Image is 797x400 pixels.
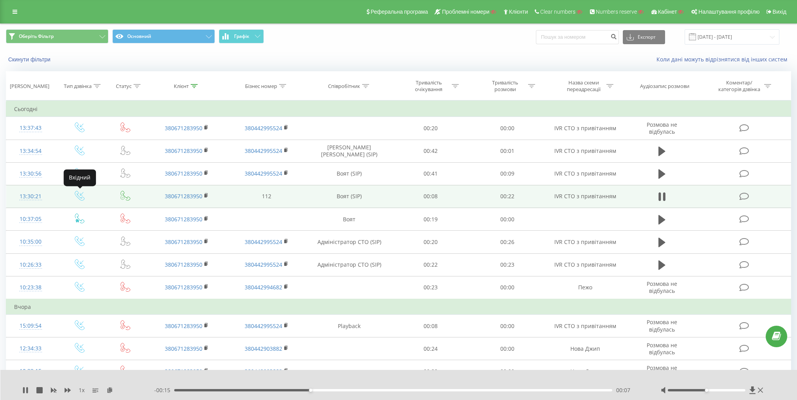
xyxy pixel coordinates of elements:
td: 00:24 [392,337,469,360]
span: Графік [234,34,249,39]
td: 00:19 [392,208,469,231]
button: Основний [112,29,215,43]
div: Співробітник [328,83,360,90]
span: Вихід [773,9,786,15]
div: 13:37:43 [14,120,47,136]
div: 12:33:15 [14,364,47,379]
td: Вчора [6,299,791,315]
a: 380671283950 [165,215,202,223]
td: Нова Джип [546,337,626,360]
div: Accessibility label [309,389,312,392]
a: 380671283950 [165,345,202,352]
a: 380671283950 [165,170,202,177]
div: 10:26:33 [14,257,47,273]
a: 380442995524 [245,238,282,246]
a: 380671283950 [165,322,202,330]
span: Клієнти [509,9,528,15]
div: Аудіозапис розмови [640,83,689,90]
div: 13:34:54 [14,143,47,159]
td: IVR СТО з привітанням [546,315,626,337]
td: Пежо [546,276,626,299]
span: Оберіть Фільтр [19,33,54,39]
span: Розмова не відбулась [647,318,677,333]
a: 380442995524 [245,170,282,177]
td: 00:00 [469,337,546,360]
a: 380671283950 [165,261,202,268]
span: Проблемні номери [442,9,489,15]
td: 00:20 [392,117,469,140]
span: 00:07 [616,386,630,394]
td: 00:00 [469,360,546,383]
a: 380442903882 [245,345,282,352]
a: 380442995524 [245,322,282,330]
span: Розмова не відбулась [647,280,677,294]
span: - 00:15 [154,386,174,394]
td: 00:41 [392,162,469,185]
td: 00:22 [469,185,546,208]
span: Розмова не відбулась [647,364,677,378]
span: Налаштування профілю [698,9,759,15]
div: Тривалість очікування [408,79,450,93]
a: 380442995524 [245,147,282,154]
td: [PERSON_NAME] [PERSON_NAME] (SIP) [307,140,392,162]
td: 00:01 [469,140,546,162]
div: 10:37:05 [14,212,47,227]
a: 380442995524 [245,261,282,268]
td: Воят [307,208,392,231]
a: 380442903882 [245,368,282,375]
td: 00:22 [392,360,469,383]
span: 1 x [79,386,85,394]
td: 00:42 [392,140,469,162]
td: IVR СТО з привітанням [546,185,626,208]
a: 380671283950 [165,283,202,291]
div: 13:30:56 [14,166,47,181]
td: 112 [227,185,307,208]
button: Експорт [623,30,665,44]
td: Воят (SIP) [307,162,392,185]
button: Графік [219,29,264,43]
span: Розмова не відбулась [647,121,677,135]
td: IVR СТО з привітанням [546,253,626,276]
td: 00:08 [392,185,469,208]
div: Тривалість розмови [484,79,526,93]
td: 00:00 [469,208,546,231]
td: IVR СТО з привітанням [546,231,626,253]
a: Коли дані можуть відрізнятися вiд інших систем [656,56,791,63]
div: 10:35:00 [14,234,47,249]
td: IVR СТО з привітанням [546,140,626,162]
td: 00:08 [392,315,469,337]
div: 13:30:21 [14,189,47,204]
td: 00:23 [392,276,469,299]
td: 00:23 [469,253,546,276]
td: 00:09 [469,162,546,185]
button: Скинути фільтри [6,56,54,63]
a: 380671283950 [165,192,202,200]
a: 380671283950 [165,147,202,154]
div: [PERSON_NAME] [10,83,49,90]
td: 00:00 [469,315,546,337]
div: Клієнт [174,83,189,90]
a: 380671283950 [165,238,202,246]
td: Адміністратор СТО (SIP) [307,253,392,276]
a: 380671283950 [165,124,202,132]
span: Numbers reserve [596,9,637,15]
a: 380671283950 [165,368,202,375]
div: Вхідний [63,169,96,186]
div: 10:23:38 [14,280,47,295]
div: Бізнес номер [245,83,277,90]
td: Адміністратор СТО (SIP) [307,231,392,253]
span: Clear numbers [540,9,575,15]
div: Коментар/категорія дзвінка [716,79,762,93]
span: Реферальна програма [371,9,428,15]
td: Нова Джип [546,360,626,383]
span: Розмова не відбулась [647,341,677,356]
span: Кабінет [658,9,677,15]
div: Accessibility label [705,389,708,392]
div: Назва схеми переадресації [563,79,604,93]
td: Воят (SIP) [307,185,392,208]
div: 12:34:33 [14,341,47,356]
td: 00:20 [392,231,469,253]
td: 00:26 [469,231,546,253]
td: Playback [307,315,392,337]
td: 00:22 [392,253,469,276]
